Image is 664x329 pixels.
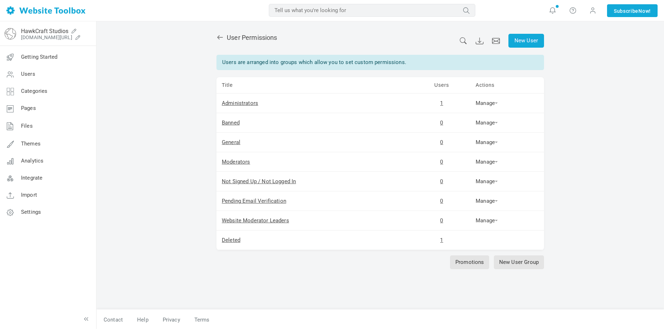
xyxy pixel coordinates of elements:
[21,71,35,77] span: Users
[508,34,544,48] a: New User
[6,6,85,15] img: Home
[222,120,240,126] a: Banned
[569,6,576,14] i: Help
[494,255,544,269] a: New User Group
[21,88,48,94] span: Categories
[21,192,37,198] span: Import
[440,139,443,145] a: 0
[440,100,443,106] a: 1
[156,314,187,326] a: Privacy
[21,158,43,164] span: Analytics
[187,314,210,326] a: Terms
[638,7,651,15] span: Now!
[440,198,443,204] a: 0
[21,35,72,40] a: [DOMAIN_NAME][URL]
[269,4,475,17] input: Tell us what you're looking for
[450,255,490,269] a: Promotions
[607,4,658,17] a: SubscribeNow!
[222,159,250,165] a: Moderators
[476,217,498,224] a: Manage
[413,77,470,94] td: Users
[5,28,16,39] img: globe-icon.png
[21,140,41,147] span: Themes
[440,217,443,224] a: 0
[476,139,498,145] a: Manage
[476,178,498,185] a: Manage
[216,55,544,70] div: Users are arranged into groups which allow you to set custom permissions.
[21,54,57,60] span: Getting Started
[459,36,469,44] a: Search
[222,178,296,185] a: Not Signed Up / Not Logged In
[440,178,443,185] a: 0
[470,77,544,94] td: Actions
[222,217,289,224] a: Website Moderator Leaders
[222,237,240,243] a: Deleted
[130,314,156,326] a: Help
[222,139,240,145] a: General
[21,123,33,129] span: Files
[227,34,277,41] span: User Permissions
[216,77,413,94] td: Title
[440,237,443,243] a: 1
[21,175,42,181] span: Integrate
[589,6,596,14] span: Account
[96,314,130,326] a: Contact
[222,198,286,204] a: Pending Email Verification
[21,105,36,111] span: Pages
[21,28,68,35] a: HawkCraft Studios
[440,120,443,126] a: 0
[83,315,90,323] a: Toggle the menu
[476,198,498,204] a: Manage
[21,209,41,215] span: Settings
[476,120,498,126] a: Manage
[222,100,258,106] a: Administrators
[549,6,556,14] i: Notifications
[476,100,498,106] a: Manage
[476,159,498,165] a: Manage
[440,159,443,165] a: 0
